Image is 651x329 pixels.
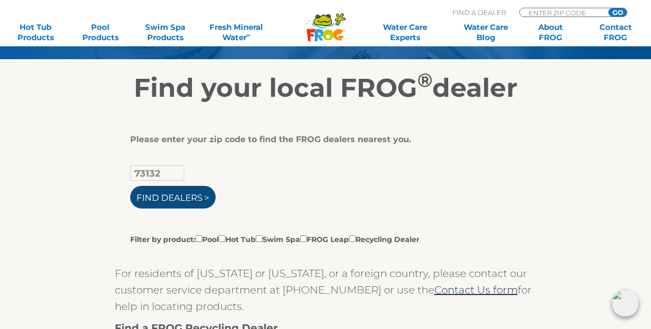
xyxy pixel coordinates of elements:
[452,8,506,17] p: Find A Dealer
[527,8,597,17] input: Zip Code Form
[140,22,190,43] a: Swim SpaProducts
[130,134,514,145] div: Please enter your zip code to find the FROG dealers nearest you.
[130,233,419,245] label: Filter by product: Pool Hot Tub Swim Spa FROG Leap Recycling Dealer
[300,235,307,242] input: Filter by product:PoolHot TubSwim SpaFROG LeapRecycling Dealer
[364,22,446,43] a: Water CareExperts
[612,290,639,317] img: openIcon
[461,22,511,43] a: Water CareBlog
[205,22,268,43] a: Fresh MineralWater∞
[590,22,641,43] a: ContactFROG
[349,235,356,242] input: Filter by product:PoolHot TubSwim SpaFROG LeapRecycling Dealer
[115,265,537,315] p: For residents of [US_STATE] or [US_STATE], or a foreign country, please contact our customer serv...
[75,22,126,43] a: PoolProducts
[219,235,225,242] input: Filter by product:PoolHot TubSwim SpaFROG LeapRecycling Dealer
[247,31,251,39] sup: ∞
[196,235,202,242] input: Filter by product:PoolHot TubSwim SpaFROG LeapRecycling Dealer
[608,8,627,16] input: GO
[434,284,518,296] a: Contact Us form
[525,22,576,43] a: AboutFROG
[256,235,262,242] input: Filter by product:PoolHot TubSwim SpaFROG LeapRecycling Dealer
[417,68,432,92] sup: ®
[10,22,61,43] a: Hot TubProducts
[9,73,642,103] h2: Find your local FROG dealer
[130,186,216,209] input: Find Dealers >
